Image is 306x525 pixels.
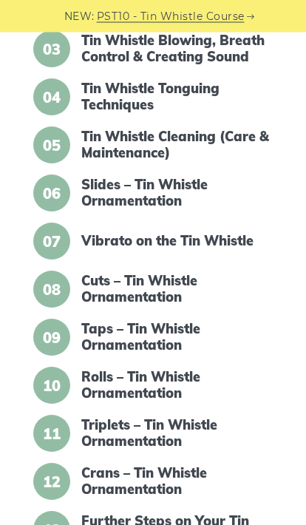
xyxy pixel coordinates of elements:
[33,367,70,404] span: 10
[33,31,70,68] span: 03
[33,416,70,453] span: 11
[33,127,70,164] span: 05
[81,177,269,209] a: Slides – Tin Whistle Ornamentation
[33,271,70,308] span: 08
[81,322,269,353] a: Taps – Tin Whistle Ornamentation
[33,464,70,501] span: 12
[81,81,269,113] a: Tin Whistle Tonguing Techniques
[81,274,269,305] a: Cuts – Tin Whistle Ornamentation
[33,223,70,260] span: 07
[81,33,269,65] a: Tin Whistle Blowing, Breath Control & Creating Sound
[64,8,95,25] span: NEW:
[33,175,70,212] span: 06
[81,370,269,402] a: Rolls – Tin Whistle Ornamentation
[33,79,70,116] span: 04
[33,319,70,356] span: 09
[81,129,269,161] a: Tin Whistle Cleaning (Care & Maintenance)
[81,234,269,250] a: Vibrato on the Tin Whistle
[97,8,245,25] a: PST10 - Tin Whistle Course
[81,418,269,450] a: Triplets – Tin Whistle Ornamentation
[81,466,269,498] a: Crans – Tin Whistle Ornamentation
